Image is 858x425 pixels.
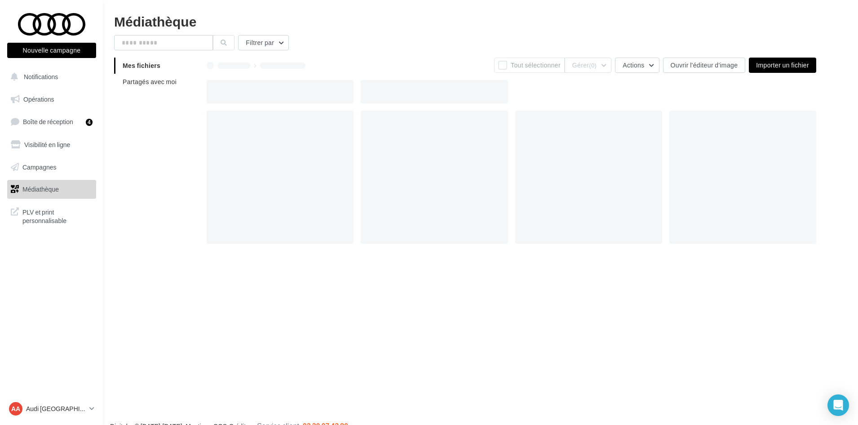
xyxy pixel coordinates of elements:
[827,394,849,416] div: Open Intercom Messenger
[5,180,98,199] a: Médiathèque
[123,78,177,85] span: Partagés avec moi
[22,185,59,193] span: Médiathèque
[24,73,58,81] span: Notifications
[5,202,98,229] a: PLV et print personnalisable
[5,158,98,177] a: Campagnes
[749,58,816,73] button: Importer un fichier
[5,90,98,109] a: Opérations
[5,67,94,86] button: Notifications
[589,62,597,69] span: (0)
[123,62,160,69] span: Mes fichiers
[494,58,565,73] button: Tout sélectionner
[238,35,289,50] button: Filtrer par
[5,135,98,154] a: Visibilité en ligne
[24,141,70,148] span: Visibilité en ligne
[756,61,809,69] span: Importer un fichier
[22,163,57,170] span: Campagnes
[5,112,98,131] a: Boîte de réception4
[26,404,86,413] p: Audi [GEOGRAPHIC_DATA]
[23,118,73,125] span: Boîte de réception
[7,400,96,417] a: AA Audi [GEOGRAPHIC_DATA]
[565,58,611,73] button: Gérer(0)
[86,119,93,126] div: 4
[663,58,746,73] button: Ouvrir l'éditeur d'image
[7,43,96,58] button: Nouvelle campagne
[114,14,847,28] div: Médiathèque
[623,61,644,69] span: Actions
[23,95,54,103] span: Opérations
[11,404,20,413] span: AA
[22,206,93,225] span: PLV et print personnalisable
[615,58,659,73] button: Actions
